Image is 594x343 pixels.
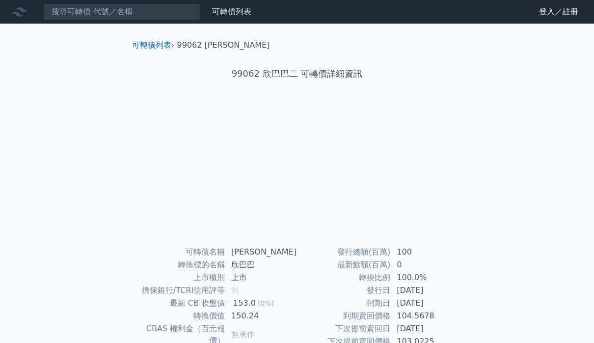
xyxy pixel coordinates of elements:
td: 可轉債名稱 [136,246,225,258]
td: 擔保銀行/TCRI信用評等 [136,284,225,297]
td: 最新餘額(百萬) [297,258,391,271]
input: 搜尋可轉債 代號／名稱 [43,3,200,20]
div: 153.0 [231,297,258,309]
td: 到期日 [297,297,391,310]
td: 100.0% [391,271,458,284]
li: 99062 [PERSON_NAME] [177,39,270,51]
td: 下次提前賣回日 [297,322,391,335]
td: 轉換比例 [297,271,391,284]
td: 發行總額(百萬) [297,246,391,258]
td: 最新 CB 收盤價 [136,297,225,310]
td: 150.24 [225,310,297,322]
td: 轉換標的名稱 [136,258,225,271]
td: [DATE] [391,284,458,297]
span: (0%) [258,299,274,307]
a: 可轉債列表 [132,40,171,50]
td: [DATE] [391,322,458,335]
td: 上市櫃別 [136,271,225,284]
td: [PERSON_NAME] [225,246,297,258]
a: 登入／註冊 [531,4,586,20]
li: › [132,39,174,51]
h1: 99062 欣巴巴二 可轉債詳細資訊 [124,67,470,81]
span: 無承作 [231,330,255,339]
a: 可轉債列表 [212,7,251,16]
td: 100 [391,246,458,258]
td: 到期賣回價格 [297,310,391,322]
td: [DATE] [391,297,458,310]
td: 上市 [225,271,297,284]
td: 欣巴巴 [225,258,297,271]
td: 0 [391,258,458,271]
span: 無 [231,286,239,295]
td: 轉換價值 [136,310,225,322]
td: 104.5678 [391,310,458,322]
td: 發行日 [297,284,391,297]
